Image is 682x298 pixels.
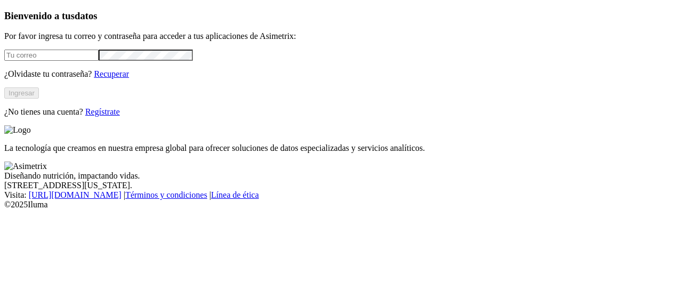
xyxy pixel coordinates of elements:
[4,50,99,61] input: Tu correo
[29,190,121,199] a: [URL][DOMAIN_NAME]
[4,107,678,117] p: ¿No tienes una cuenta?
[4,125,31,135] img: Logo
[4,200,678,210] div: © 2025 Iluma
[211,190,259,199] a: Línea de ética
[4,181,678,190] div: [STREET_ADDRESS][US_STATE].
[4,31,678,41] p: Por favor ingresa tu correo y contraseña para acceder a tus aplicaciones de Asimetrix:
[4,171,678,181] div: Diseñando nutrición, impactando vidas.
[4,143,678,153] p: La tecnología que creamos en nuestra empresa global para ofrecer soluciones de datos especializad...
[94,69,129,78] a: Recuperar
[4,69,678,79] p: ¿Olvidaste tu contraseña?
[4,10,678,22] h3: Bienvenido a tus
[4,162,47,171] img: Asimetrix
[75,10,98,21] span: datos
[4,190,678,200] div: Visita : | |
[4,87,39,99] button: Ingresar
[85,107,120,116] a: Regístrate
[125,190,207,199] a: Términos y condiciones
